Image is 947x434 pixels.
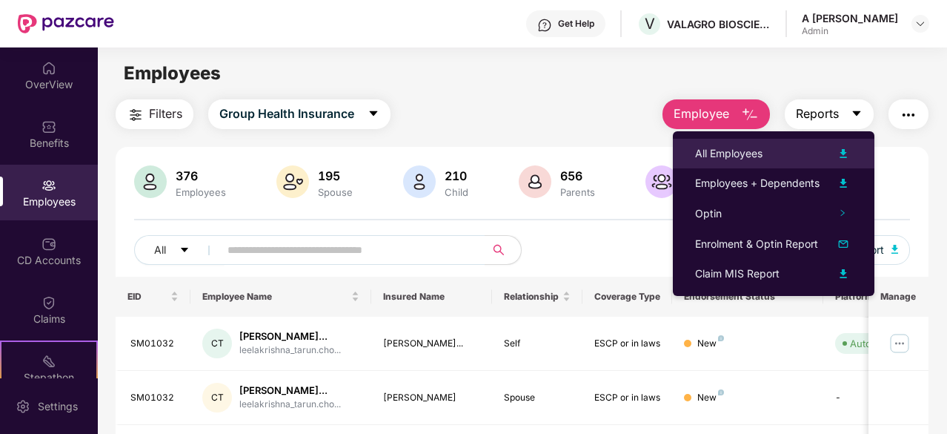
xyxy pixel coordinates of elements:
[485,235,522,265] button: search
[557,186,598,198] div: Parents
[33,399,82,414] div: Settings
[718,389,724,395] img: svg+xml;base64,PHN2ZyB4bWxucz0iaHR0cDovL3d3dy53My5vcmcvMjAwMC9zdmciIHdpZHRoPSI4IiBoZWlnaHQ9IjgiIH...
[383,391,480,405] div: [PERSON_NAME]
[116,277,191,317] th: EID
[834,145,852,162] img: svg+xml;base64,PHN2ZyB4bWxucz0iaHR0cDovL3d3dy53My5vcmcvMjAwMC9zdmciIHhtbG5zOnhsaW5rPSJodHRwOi8vd3...
[403,165,436,198] img: svg+xml;base64,PHN2ZyB4bWxucz0iaHR0cDovL3d3dy53My5vcmcvMjAwMC9zdmciIHhtbG5zOnhsaW5rPSJodHRwOi8vd3...
[239,329,341,343] div: [PERSON_NAME]...
[823,371,928,425] td: -
[695,207,722,220] span: Optin
[504,391,571,405] div: Spouse
[900,106,917,124] img: svg+xml;base64,PHN2ZyB4bWxucz0iaHR0cDovL3d3dy53My5vcmcvMjAwMC9zdmciIHdpZHRoPSIyNCIgaGVpZ2h0PSIyNC...
[41,119,56,134] img: svg+xml;base64,PHN2ZyBpZD0iQmVuZWZpdHMiIHhtbG5zPSJodHRwOi8vd3d3LnczLm9yZy8yMDAwL3N2ZyIgd2lkdGg9Ij...
[485,244,514,256] span: search
[219,105,354,123] span: Group Health Insurance
[582,277,673,317] th: Coverage Type
[785,99,874,129] button: Reportscaret-down
[557,168,598,183] div: 656
[667,17,771,31] div: VALAGRO BIOSCIENCES
[202,383,232,412] div: CT
[697,337,724,351] div: New
[504,291,559,303] span: Relationship
[888,332,911,355] img: manageButton
[504,337,571,351] div: Self
[695,266,780,282] div: Claim MIS Report
[149,105,182,123] span: Filters
[796,105,839,123] span: Reports
[674,105,729,123] span: Employee
[190,277,371,317] th: Employee Name
[202,329,232,358] div: CT
[173,168,229,183] div: 376
[116,99,193,129] button: Filters
[519,165,551,198] img: svg+xml;base64,PHN2ZyB4bWxucz0iaHR0cDovL3d3dy53My5vcmcvMjAwMC9zdmciIHhtbG5zOnhsaW5rPSJodHRwOi8vd3...
[41,61,56,76] img: svg+xml;base64,PHN2ZyBpZD0iSG9tZSIgeG1sbnM9Imh0dHA6Ly93d3cudzMub3JnLzIwMDAvc3ZnIiB3aWR0aD0iMjAiIG...
[276,165,309,198] img: svg+xml;base64,PHN2ZyB4bWxucz0iaHR0cDovL3d3dy53My5vcmcvMjAwMC9zdmciIHhtbG5zOnhsaW5rPSJodHRwOi8vd3...
[41,178,56,193] img: svg+xml;base64,PHN2ZyBpZD0iRW1wbG95ZWVzIiB4bWxucz0iaHR0cDovL3d3dy53My5vcmcvMjAwMC9zdmciIHdpZHRoPS...
[208,99,391,129] button: Group Health Insurancecaret-down
[134,235,225,265] button: Allcaret-down
[839,209,846,217] span: right
[695,175,820,191] div: Employees + Dependents
[851,108,863,121] span: caret-down
[558,18,594,30] div: Get Help
[1,370,96,385] div: Stepathon
[18,14,114,33] img: New Pazcare Logo
[127,106,144,124] img: svg+xml;base64,PHN2ZyB4bWxucz0iaHR0cDovL3d3dy53My5vcmcvMjAwMC9zdmciIHdpZHRoPSIyNCIgaGVpZ2h0PSIyNC...
[594,337,661,351] div: ESCP or in laws
[492,277,582,317] th: Relationship
[868,277,928,317] th: Manage
[130,391,179,405] div: SM01032
[802,11,898,25] div: A [PERSON_NAME]
[173,186,229,198] div: Employees
[741,106,759,124] img: svg+xml;base64,PHN2ZyB4bWxucz0iaHR0cDovL3d3dy53My5vcmcvMjAwMC9zdmciIHhtbG5zOnhsaW5rPSJodHRwOi8vd3...
[41,354,56,369] img: svg+xml;base64,PHN2ZyB4bWxucz0iaHR0cDovL3d3dy53My5vcmcvMjAwMC9zdmciIHdpZHRoPSIyMSIgaGVpZ2h0PSIyMC...
[834,174,852,192] img: svg+xml;base64,PHN2ZyB4bWxucz0iaHR0cDovL3d3dy53My5vcmcvMjAwMC9zdmciIHhtbG5zOnhsaW5rPSJodHRwOi8vd3...
[315,168,356,183] div: 195
[179,245,190,257] span: caret-down
[537,18,552,33] img: svg+xml;base64,PHN2ZyBpZD0iSGVscC0zMngzMiIgeG1sbnM9Imh0dHA6Ly93d3cudzMub3JnLzIwMDAvc3ZnIiB3aWR0aD...
[914,18,926,30] img: svg+xml;base64,PHN2ZyBpZD0iRHJvcGRvd24tMzJ4MzIiIHhtbG5zPSJodHRwOi8vd3d3LnczLm9yZy8yMDAwL3N2ZyIgd2...
[239,398,341,412] div: leelakrishna_tarun.cho...
[134,165,167,198] img: svg+xml;base64,PHN2ZyB4bWxucz0iaHR0cDovL3d3dy53My5vcmcvMjAwMC9zdmciIHhtbG5zOnhsaW5rPSJodHRwOi8vd3...
[202,291,348,303] span: Employee Name
[645,15,655,33] span: V
[41,237,56,251] img: svg+xml;base64,PHN2ZyBpZD0iQ0RfQWNjb3VudHMiIGRhdGEtbmFtZT0iQ0QgQWNjb3VudHMiIHhtbG5zPSJodHRwOi8vd3...
[41,295,56,310] img: svg+xml;base64,PHN2ZyBpZD0iQ2xhaW0iIHhtbG5zPSJodHRwOi8vd3d3LnczLm9yZy8yMDAwL3N2ZyIgd2lkdGg9IjIwIi...
[802,25,898,37] div: Admin
[695,145,762,162] div: All Employees
[154,242,166,258] span: All
[850,336,909,351] div: Auto Verified
[718,335,724,341] img: svg+xml;base64,PHN2ZyB4bWxucz0iaHR0cDovL3d3dy53My5vcmcvMjAwMC9zdmciIHdpZHRoPSI4IiBoZWlnaHQ9IjgiIH...
[645,165,678,198] img: svg+xml;base64,PHN2ZyB4bWxucz0iaHR0cDovL3d3dy53My5vcmcvMjAwMC9zdmciIHhtbG5zOnhsaW5rPSJodHRwOi8vd3...
[16,399,30,414] img: svg+xml;base64,PHN2ZyBpZD0iU2V0dGluZy0yMHgyMCIgeG1sbnM9Imh0dHA6Ly93d3cudzMub3JnLzIwMDAvc3ZnIiB3aW...
[130,337,179,351] div: SM01032
[834,265,852,283] img: svg+xml;base64,PHN2ZyB4bWxucz0iaHR0cDovL3d3dy53My5vcmcvMjAwMC9zdmciIHhtbG5zOnhsaW5rPSJodHRwOi8vd3...
[662,99,770,129] button: Employee
[442,168,471,183] div: 210
[239,343,341,358] div: leelakrishna_tarun.cho...
[368,108,379,121] span: caret-down
[834,235,852,253] img: svg+xml;base64,PHN2ZyB4bWxucz0iaHR0cDovL3d3dy53My5vcmcvMjAwMC9zdmciIHhtbG5zOnhsaW5rPSJodHRwOi8vd3...
[127,291,168,303] span: EID
[695,236,818,252] div: Enrolment & Optin Report
[891,245,899,254] img: svg+xml;base64,PHN2ZyB4bWxucz0iaHR0cDovL3d3dy53My5vcmcvMjAwMC9zdmciIHhtbG5zOnhsaW5rPSJodHRwOi8vd3...
[697,391,724,405] div: New
[239,384,341,398] div: [PERSON_NAME]...
[383,337,480,351] div: [PERSON_NAME]...
[594,391,661,405] div: ESCP or in laws
[315,186,356,198] div: Spouse
[442,186,471,198] div: Child
[371,277,492,317] th: Insured Name
[124,62,221,84] span: Employees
